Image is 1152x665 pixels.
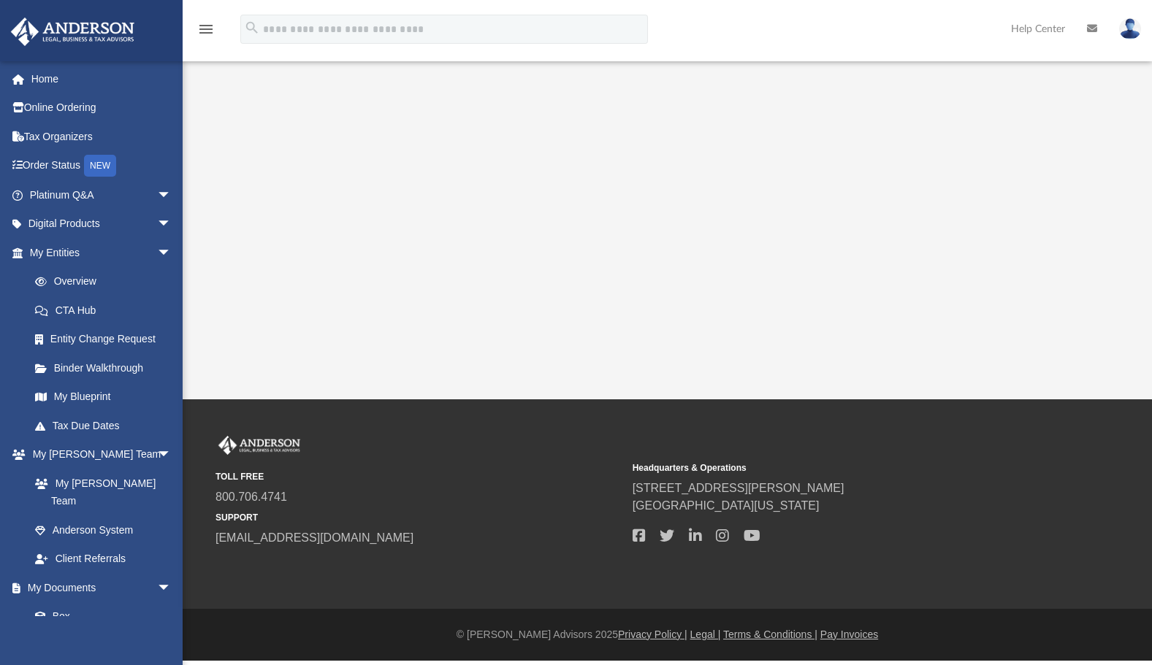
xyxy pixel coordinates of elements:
[633,461,1040,474] small: Headquarters & Operations
[10,93,194,123] a: Online Ordering
[215,436,303,455] img: Anderson Advisors Platinum Portal
[183,627,1152,642] div: © [PERSON_NAME] Advisors 2025
[10,440,186,469] a: My [PERSON_NAME] Teamarrow_drop_down
[20,411,194,440] a: Tax Due Dates
[244,20,260,36] i: search
[157,573,186,603] span: arrow_drop_down
[20,602,179,631] a: Box
[618,629,687,640] a: Privacy Policy |
[215,531,413,544] a: [EMAIL_ADDRESS][DOMAIN_NAME]
[10,573,186,602] a: My Documentsarrow_drop_down
[197,28,215,38] a: menu
[7,18,139,46] img: Anderson Advisors Platinum Portal
[157,210,186,239] span: arrow_drop_down
[157,180,186,210] span: arrow_drop_down
[20,545,186,574] a: Client Referrals
[20,296,194,325] a: CTA Hub
[820,629,878,640] a: Pay Invoices
[215,470,622,483] small: TOLL FREE
[197,20,215,38] i: menu
[10,210,194,239] a: Digital Productsarrow_drop_down
[20,353,194,383] a: Binder Walkthrough
[10,238,194,267] a: My Entitiesarrow_drop_down
[20,383,186,412] a: My Blueprint
[20,267,194,296] a: Overview
[10,180,194,210] a: Platinum Q&Aarrow_drop_down
[157,238,186,268] span: arrow_drop_down
[215,511,622,524] small: SUPPORT
[633,482,844,494] a: [STREET_ADDRESS][PERSON_NAME]
[157,440,186,470] span: arrow_drop_down
[723,629,817,640] a: Terms & Conditions |
[10,64,194,93] a: Home
[20,469,179,515] a: My [PERSON_NAME] Team
[215,491,287,503] a: 800.706.4741
[20,325,194,354] a: Entity Change Request
[690,629,721,640] a: Legal |
[1119,18,1141,39] img: User Pic
[10,122,194,151] a: Tax Organizers
[84,155,116,177] div: NEW
[10,151,194,181] a: Order StatusNEW
[633,499,820,512] a: [GEOGRAPHIC_DATA][US_STATE]
[20,515,186,545] a: Anderson System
